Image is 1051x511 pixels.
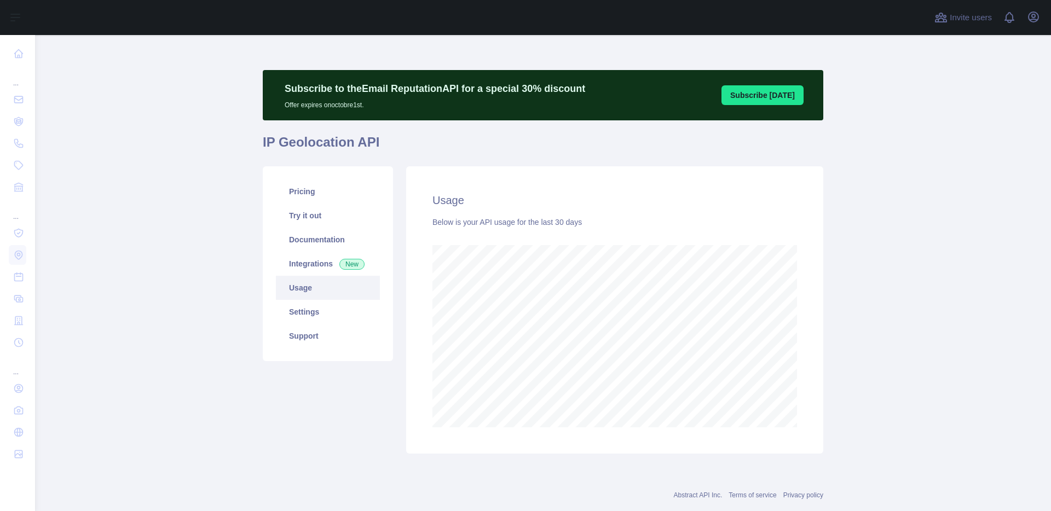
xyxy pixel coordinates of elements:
a: Support [276,324,380,348]
span: Invite users [950,11,992,24]
a: Settings [276,300,380,324]
div: ... [9,199,26,221]
div: ... [9,355,26,376]
span: New [339,259,365,270]
div: Below is your API usage for the last 30 days [432,217,797,228]
a: Documentation [276,228,380,252]
a: Integrations New [276,252,380,276]
a: Abstract API Inc. [674,491,723,499]
a: Try it out [276,204,380,228]
h2: Usage [432,193,797,208]
a: Usage [276,276,380,300]
a: Terms of service [729,491,776,499]
button: Invite users [932,9,994,26]
button: Subscribe [DATE] [721,85,804,105]
p: Subscribe to the Email Reputation API for a special 30 % discount [285,81,585,96]
h1: IP Geolocation API [263,133,823,160]
p: Offer expires on octobre 1st. [285,96,585,109]
div: ... [9,66,26,88]
a: Pricing [276,179,380,204]
a: Privacy policy [783,491,823,499]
